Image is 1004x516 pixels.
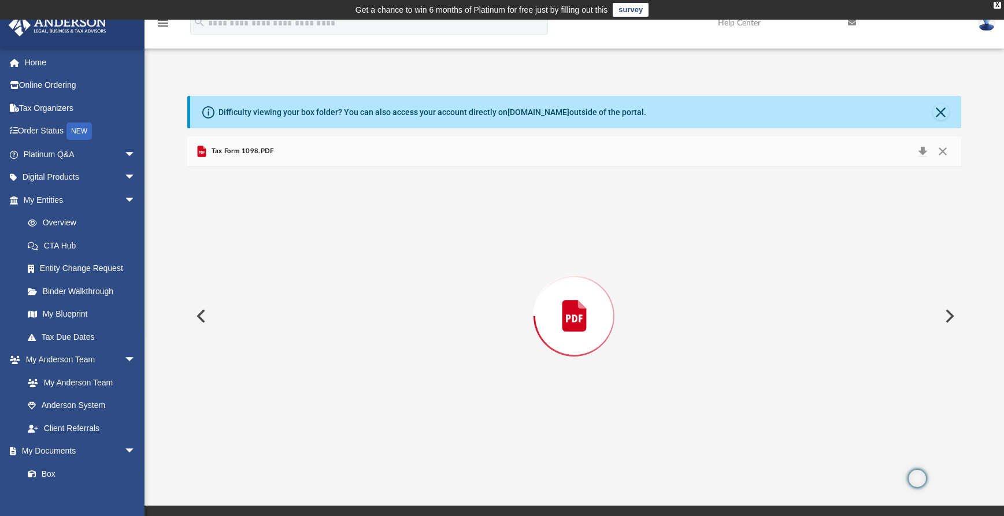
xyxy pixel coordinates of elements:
div: Get a chance to win 6 months of Platinum for free just by filling out this [355,3,608,17]
img: User Pic [978,14,995,31]
button: Previous File [187,300,213,332]
a: Online Ordering [8,74,153,97]
a: Platinum Q&Aarrow_drop_down [8,143,153,166]
span: arrow_drop_down [124,166,147,190]
a: Tax Due Dates [16,325,153,348]
div: Difficulty viewing your box folder? You can also access your account directly on outside of the p... [218,106,646,118]
a: Binder Walkthrough [16,280,153,303]
a: Order StatusNEW [8,120,153,143]
span: arrow_drop_down [124,188,147,212]
a: menu [156,22,170,30]
a: Home [8,51,153,74]
button: Close [932,143,953,159]
a: Entity Change Request [16,257,153,280]
div: Preview [187,136,961,465]
span: arrow_drop_down [124,143,147,166]
div: NEW [66,122,92,140]
div: close [994,2,1001,9]
a: Overview [16,211,153,235]
i: search [193,16,206,28]
button: Download [912,143,933,159]
a: survey [613,3,649,17]
a: CTA Hub [16,234,153,257]
button: Close [933,104,949,120]
span: arrow_drop_down [124,440,147,463]
img: Anderson Advisors Platinum Portal [5,14,110,36]
a: My Anderson Team [16,371,142,394]
a: My Blueprint [16,303,147,326]
a: My Entitiesarrow_drop_down [8,188,153,211]
a: Digital Productsarrow_drop_down [8,166,153,189]
a: Anderson System [16,394,147,417]
a: My Anderson Teamarrow_drop_down [8,348,147,372]
a: My Documentsarrow_drop_down [8,440,147,463]
button: Next File [936,300,961,332]
a: Client Referrals [16,417,147,440]
i: menu [156,16,170,30]
a: Tax Organizers [8,96,153,120]
span: arrow_drop_down [124,348,147,372]
a: Box [16,462,142,485]
a: [DOMAIN_NAME] [507,107,569,117]
span: Tax Form 1098.PDF [209,146,273,157]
